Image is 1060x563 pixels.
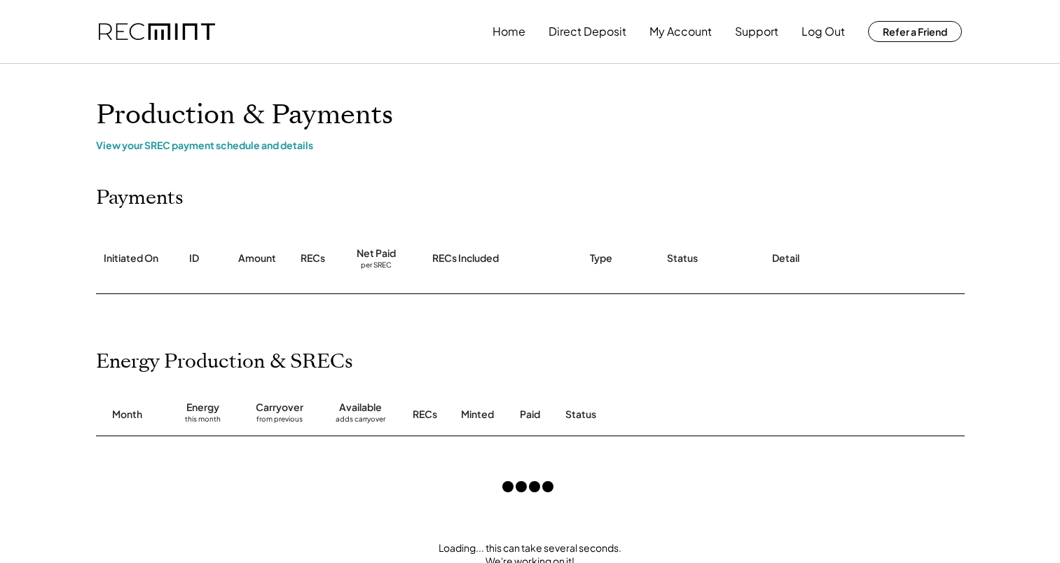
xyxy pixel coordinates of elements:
[565,408,804,422] div: Status
[185,415,221,429] div: this month
[461,408,494,422] div: Minted
[361,260,392,271] div: per SREC
[96,350,353,374] h2: Energy Production & SRECs
[189,251,199,265] div: ID
[256,401,303,415] div: Carryover
[96,139,965,151] div: View your SREC payment schedule and details
[493,18,525,46] button: Home
[432,251,499,265] div: RECs Included
[104,251,158,265] div: Initiated On
[96,186,184,210] h2: Payments
[590,251,612,265] div: Type
[772,251,799,265] div: Detail
[520,408,540,422] div: Paid
[801,18,845,46] button: Log Out
[301,251,325,265] div: RECs
[96,99,965,132] h1: Production & Payments
[413,408,437,422] div: RECs
[112,408,142,422] div: Month
[339,401,382,415] div: Available
[256,415,303,429] div: from previous
[649,18,712,46] button: My Account
[336,415,385,429] div: adds carryover
[357,246,396,260] div: Net Paid
[735,18,778,46] button: Support
[186,401,219,415] div: Energy
[667,251,698,265] div: Status
[549,18,626,46] button: Direct Deposit
[868,21,962,42] button: Refer a Friend
[99,23,215,41] img: recmint-logotype%403x.png
[238,251,276,265] div: Amount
